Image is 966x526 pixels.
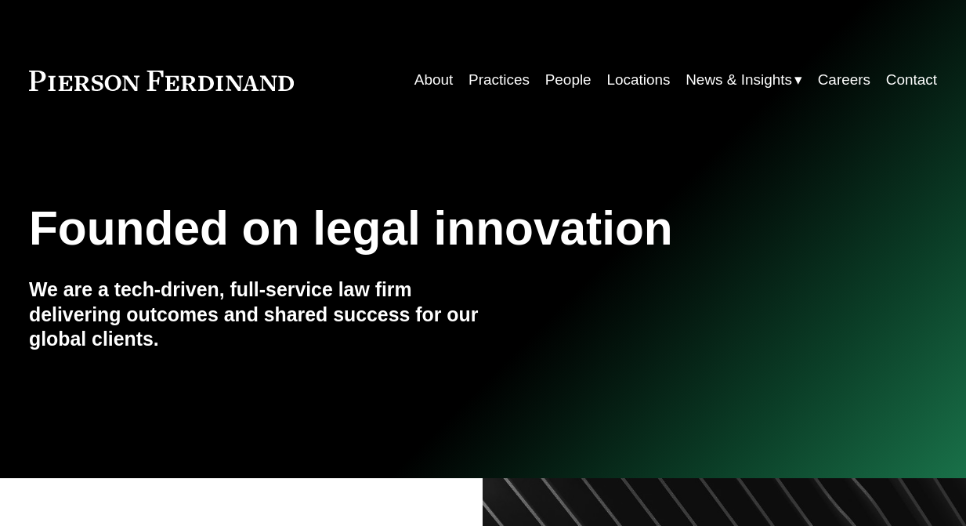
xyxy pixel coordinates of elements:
[818,66,870,96] a: Careers
[886,66,937,96] a: Contact
[686,66,802,96] a: folder dropdown
[606,66,670,96] a: Locations
[29,278,483,352] h4: We are a tech-driven, full-service law firm delivering outcomes and shared success for our global...
[469,66,530,96] a: Practices
[545,66,592,96] a: People
[414,66,454,96] a: About
[686,67,792,93] span: News & Insights
[29,201,786,256] h1: Founded on legal innovation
